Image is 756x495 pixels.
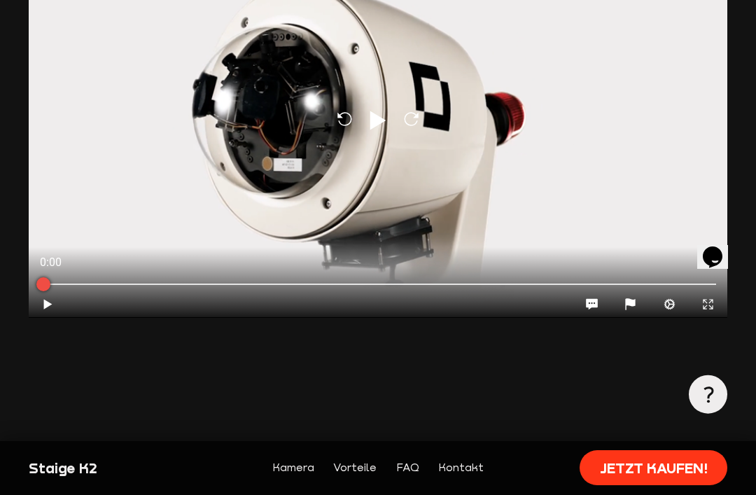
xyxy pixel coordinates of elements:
a: Vorteile [333,459,377,476]
iframe: chat widget [697,227,742,269]
a: Kontakt [438,459,484,476]
a: Kamera [272,459,314,476]
a: FAQ [396,459,419,476]
div: 0:00 [29,247,378,277]
div: Staige K2 [29,459,192,477]
a: Jetzt kaufen! [580,450,727,485]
